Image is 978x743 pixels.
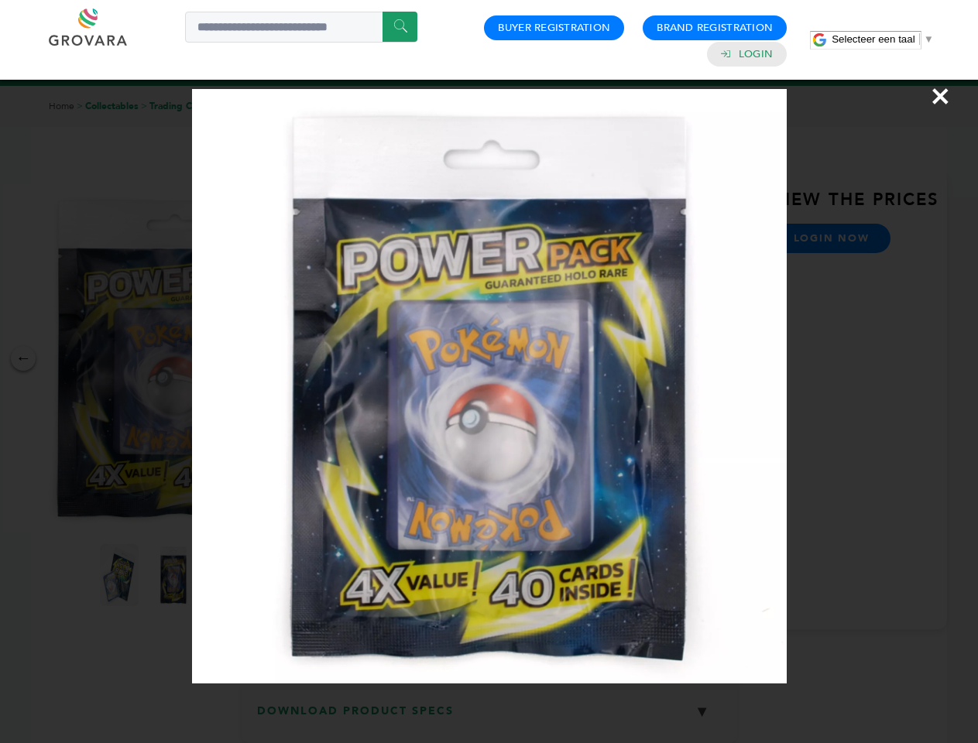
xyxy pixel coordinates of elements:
img: Image Preview [192,89,787,683]
input: Search a product or brand... [185,12,417,43]
span: × [930,74,951,118]
a: Selecteer een taal​ [832,33,934,45]
a: Brand Registration [657,21,773,35]
span: Selecteer een taal [832,33,915,45]
a: Buyer Registration [498,21,610,35]
a: Login [739,47,773,61]
span: ▼ [924,33,934,45]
